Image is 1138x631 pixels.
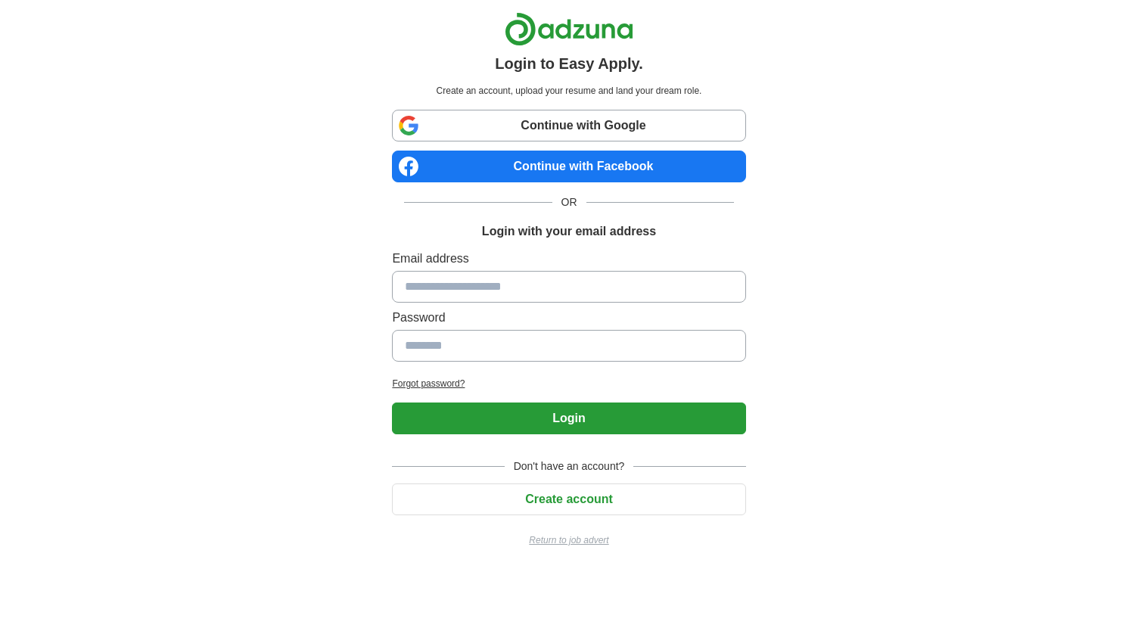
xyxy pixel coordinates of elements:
a: Continue with Google [392,110,745,141]
a: Return to job advert [392,533,745,547]
a: Forgot password? [392,377,745,390]
h1: Login with your email address [482,222,656,241]
img: Adzuna logo [505,12,633,46]
a: Create account [392,493,745,505]
button: Create account [392,483,745,515]
h1: Login to Easy Apply. [495,52,643,75]
span: OR [552,194,586,210]
label: Email address [392,250,745,268]
span: Don't have an account? [505,458,634,474]
button: Login [392,403,745,434]
a: Continue with Facebook [392,151,745,182]
label: Password [392,309,745,327]
p: Create an account, upload your resume and land your dream role. [395,84,742,98]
